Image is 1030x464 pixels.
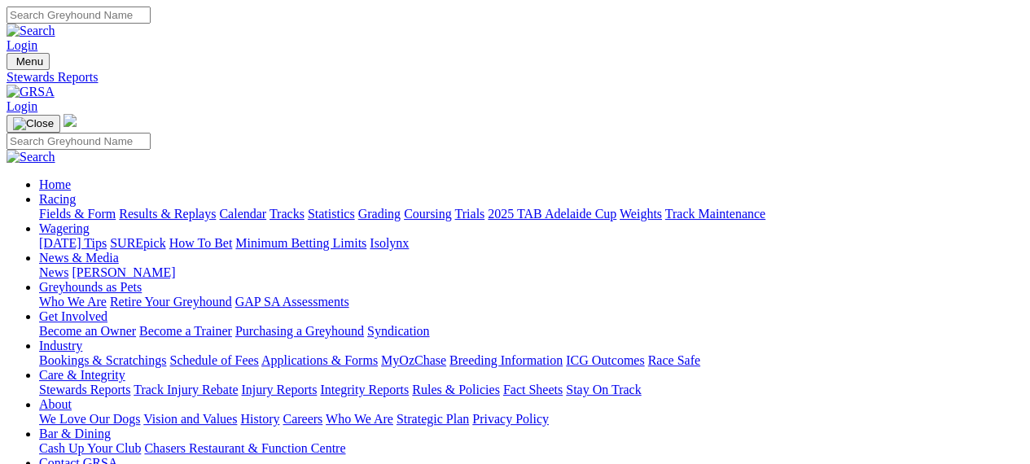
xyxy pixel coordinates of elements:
div: Bar & Dining [39,441,1023,456]
img: GRSA [7,85,55,99]
a: We Love Our Dogs [39,412,140,426]
a: Race Safe [647,353,699,367]
a: Calendar [219,207,266,221]
a: Minimum Betting Limits [235,236,366,250]
a: Login [7,99,37,113]
img: Search [7,24,55,38]
a: Strategic Plan [397,412,469,426]
a: Get Involved [39,309,107,323]
a: Injury Reports [241,383,317,396]
div: News & Media [39,265,1023,280]
a: 2025 TAB Adelaide Cup [488,207,616,221]
a: MyOzChase [381,353,446,367]
a: Tracks [270,207,305,221]
img: Search [7,150,55,164]
div: Get Involved [39,324,1023,339]
a: [DATE] Tips [39,236,107,250]
div: Greyhounds as Pets [39,295,1023,309]
a: Rules & Policies [412,383,500,396]
a: Careers [283,412,322,426]
a: Who We Are [39,295,107,309]
a: Who We Are [326,412,393,426]
a: Wagering [39,221,90,235]
a: Breeding Information [449,353,563,367]
a: News & Media [39,251,119,265]
a: Industry [39,339,82,352]
button: Toggle navigation [7,53,50,70]
a: Become an Owner [39,324,136,338]
a: Bar & Dining [39,427,111,440]
a: Login [7,38,37,52]
a: How To Bet [169,236,233,250]
a: Stewards Reports [39,383,130,396]
img: logo-grsa-white.png [64,114,77,127]
a: History [240,412,279,426]
a: About [39,397,72,411]
a: Trials [454,207,484,221]
div: Industry [39,353,1023,368]
a: Statistics [308,207,355,221]
a: Racing [39,192,76,206]
a: Care & Integrity [39,368,125,382]
div: Care & Integrity [39,383,1023,397]
a: Chasers Restaurant & Function Centre [144,441,345,455]
img: Close [13,117,54,130]
a: Retire Your Greyhound [110,295,232,309]
a: Greyhounds as Pets [39,280,142,294]
div: Wagering [39,236,1023,251]
a: Results & Replays [119,207,216,221]
a: Privacy Policy [472,412,549,426]
button: Toggle navigation [7,115,60,133]
a: GAP SA Assessments [235,295,349,309]
div: Racing [39,207,1023,221]
a: Coursing [404,207,452,221]
a: Isolynx [370,236,409,250]
input: Search [7,7,151,24]
a: Fields & Form [39,207,116,221]
a: Track Maintenance [665,207,765,221]
a: Grading [358,207,401,221]
a: Weights [620,207,662,221]
a: Cash Up Your Club [39,441,141,455]
div: About [39,412,1023,427]
a: Bookings & Scratchings [39,353,166,367]
a: [PERSON_NAME] [72,265,175,279]
input: Search [7,133,151,150]
a: Schedule of Fees [169,353,258,367]
a: Purchasing a Greyhound [235,324,364,338]
a: Stay On Track [566,383,641,396]
a: Vision and Values [143,412,237,426]
a: Track Injury Rebate [134,383,238,396]
a: ICG Outcomes [566,353,644,367]
a: Stewards Reports [7,70,1023,85]
a: Integrity Reports [320,383,409,396]
a: Fact Sheets [503,383,563,396]
span: Menu [16,55,43,68]
a: News [39,265,68,279]
a: Syndication [367,324,429,338]
a: Applications & Forms [261,353,378,367]
a: Become a Trainer [139,324,232,338]
a: SUREpick [110,236,165,250]
a: Home [39,177,71,191]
